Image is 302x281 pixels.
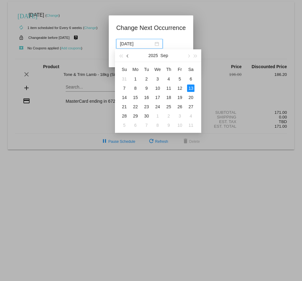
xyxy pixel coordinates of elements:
div: 23 [143,103,150,110]
div: 1 [132,75,139,83]
td: 10/4/2025 [185,111,196,121]
td: 9/20/2025 [185,93,196,102]
td: 9/27/2025 [185,102,196,111]
td: 9/22/2025 [130,102,141,111]
input: Select date [120,40,153,47]
td: 9/10/2025 [152,84,163,93]
td: 9/14/2025 [119,93,130,102]
td: 9/23/2025 [141,102,152,111]
td: 9/25/2025 [163,102,174,111]
td: 10/9/2025 [163,121,174,130]
div: 8 [154,122,161,129]
td: 10/5/2025 [119,121,130,130]
div: 2 [143,75,150,83]
td: 10/7/2025 [141,121,152,130]
div: 3 [176,112,183,120]
div: 27 [187,103,194,110]
td: 9/1/2025 [130,74,141,84]
td: 9/16/2025 [141,93,152,102]
td: 10/8/2025 [152,121,163,130]
div: 12 [176,85,183,92]
div: 5 [120,122,128,129]
div: 29 [132,112,139,120]
td: 10/10/2025 [174,121,185,130]
div: 6 [187,75,194,83]
td: 9/29/2025 [130,111,141,121]
td: 9/24/2025 [152,102,163,111]
div: 26 [176,103,183,110]
div: 16 [143,94,150,101]
td: 9/17/2025 [152,93,163,102]
button: 2025 [148,49,158,62]
h1: Change Next Occurrence [116,23,186,33]
div: 13 [187,85,194,92]
td: 9/2/2025 [141,74,152,84]
td: 9/13/2025 [185,84,196,93]
td: 9/15/2025 [130,93,141,102]
td: 9/30/2025 [141,111,152,121]
div: 4 [187,112,194,120]
td: 9/28/2025 [119,111,130,121]
td: 10/1/2025 [152,111,163,121]
div: 7 [143,122,150,129]
div: 11 [187,122,194,129]
div: 4 [165,75,172,83]
div: 7 [120,85,128,92]
td: 9/19/2025 [174,93,185,102]
button: Last year (Control + left) [117,49,124,62]
button: Next year (Control + right) [192,49,199,62]
th: Mon [130,64,141,74]
div: 9 [165,122,172,129]
td: 9/26/2025 [174,102,185,111]
div: 22 [132,103,139,110]
div: 19 [176,94,183,101]
button: Next month (PageDown) [185,49,192,62]
th: Fri [174,64,185,74]
div: 9 [143,85,150,92]
div: 3 [154,75,161,83]
div: 6 [132,122,139,129]
td: 9/12/2025 [174,84,185,93]
td: 10/6/2025 [130,121,141,130]
div: 17 [154,94,161,101]
div: 28 [120,112,128,120]
td: 9/7/2025 [119,84,130,93]
button: Sep [161,49,168,62]
div: 2 [165,112,172,120]
td: 8/31/2025 [119,74,130,84]
div: 24 [154,103,161,110]
td: 9/9/2025 [141,84,152,93]
th: Tue [141,64,152,74]
div: 25 [165,103,172,110]
div: 31 [120,75,128,83]
div: 30 [143,112,150,120]
td: 9/5/2025 [174,74,185,84]
div: 21 [120,103,128,110]
button: Previous month (PageUp) [124,49,131,62]
div: 11 [165,85,172,92]
td: 10/3/2025 [174,111,185,121]
th: Sun [119,64,130,74]
td: 10/11/2025 [185,121,196,130]
td: 9/11/2025 [163,84,174,93]
div: 5 [176,75,183,83]
div: 15 [132,94,139,101]
td: 9/8/2025 [130,84,141,93]
th: Wed [152,64,163,74]
div: 20 [187,94,194,101]
td: 9/18/2025 [163,93,174,102]
div: 1 [154,112,161,120]
td: 9/3/2025 [152,74,163,84]
td: 9/4/2025 [163,74,174,84]
div: 14 [120,94,128,101]
div: 18 [165,94,172,101]
div: 10 [176,122,183,129]
td: 9/6/2025 [185,74,196,84]
td: 10/2/2025 [163,111,174,121]
td: 9/21/2025 [119,102,130,111]
th: Sat [185,64,196,74]
div: 8 [132,85,139,92]
th: Thu [163,64,174,74]
div: 10 [154,85,161,92]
